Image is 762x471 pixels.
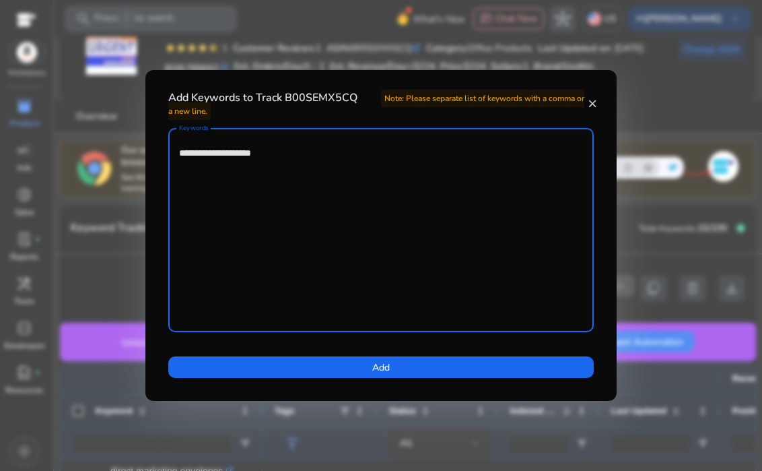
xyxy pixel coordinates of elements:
mat-label: Keywords [179,124,209,133]
button: Add [168,356,594,378]
h4: Add Keywords to Track B00SEMX5CQ [168,92,587,117]
mat-icon: close [587,98,598,110]
span: Note: Please separate list of keywords with a comma or a new line. [168,90,584,120]
span: Add [372,360,390,375]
